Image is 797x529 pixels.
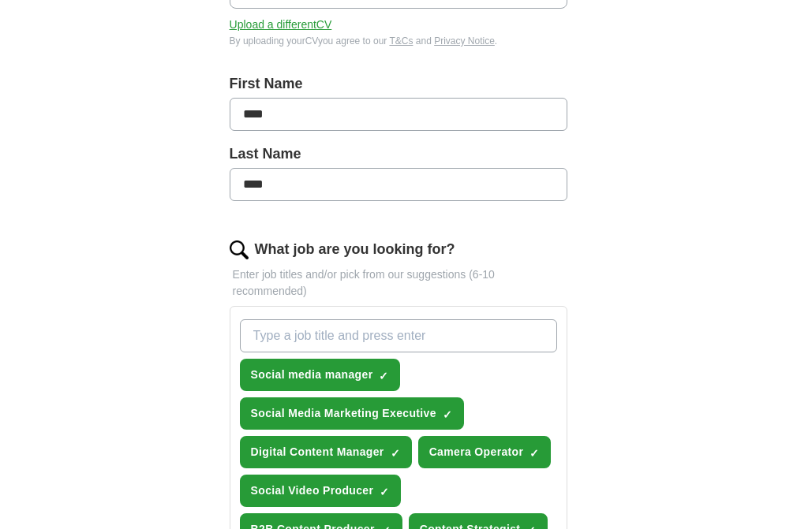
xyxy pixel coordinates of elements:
span: Social media manager [251,367,373,383]
img: search.png [230,240,249,259]
span: Social Video Producer [251,482,374,499]
input: Type a job title and press enter [240,319,558,352]
button: Social Video Producer✓ [240,475,402,507]
a: T&Cs [389,35,413,47]
span: Social Media Marketing Executive [251,405,436,422]
button: Camera Operator✓ [418,436,552,468]
span: ✓ [529,447,539,460]
label: What job are you looking for? [255,239,455,260]
button: Social Media Marketing Executive✓ [240,397,464,430]
div: By uploading your CV you agree to our and . [230,34,568,48]
button: Digital Content Manager✓ [240,436,412,468]
label: Last Name [230,143,568,165]
span: ✓ [380,486,389,498]
span: ✓ [443,408,452,421]
button: Upload a differentCV [230,17,332,33]
span: Digital Content Manager [251,444,384,460]
p: Enter job titles and/or pick from our suggestions (6-10 recommended) [230,266,568,300]
span: Camera Operator [429,444,524,460]
label: First Name [230,73,568,95]
span: ✓ [379,370,388,382]
button: Social media manager✓ [240,359,401,391]
span: ✓ [391,447,400,460]
a: Privacy Notice [434,35,495,47]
